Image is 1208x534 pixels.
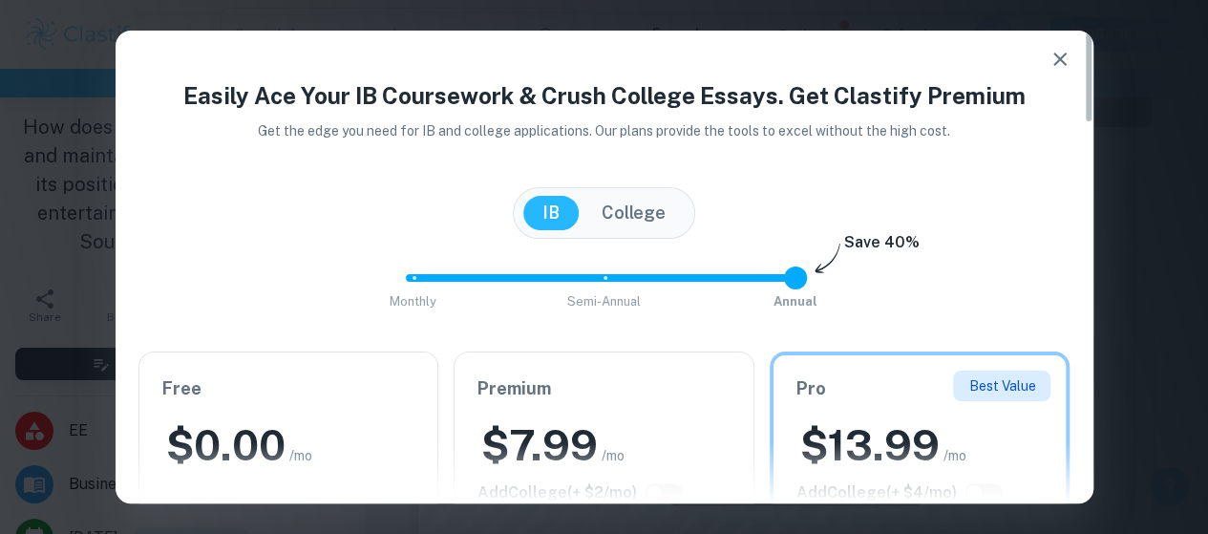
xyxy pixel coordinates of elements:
[162,375,415,402] h6: Free
[138,78,1070,113] h4: Easily Ace Your IB Coursework & Crush College Essays. Get Clastify Premium
[477,375,731,402] h6: Premium
[796,375,1044,402] h6: Pro
[231,120,977,141] p: Get the edge you need for IB and college applications. Our plans provide the tools to excel witho...
[390,294,436,309] span: Monthly
[567,294,641,309] span: Semi-Annual
[815,243,840,275] img: subscription-arrow.svg
[583,196,685,230] button: College
[523,196,579,230] button: IB
[481,417,598,474] h2: $ 7.99
[968,375,1035,396] p: Best Value
[800,417,940,474] h2: $ 13.99
[844,231,920,264] h6: Save 40%
[166,417,286,474] h2: $ 0.00
[774,294,817,309] span: Annual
